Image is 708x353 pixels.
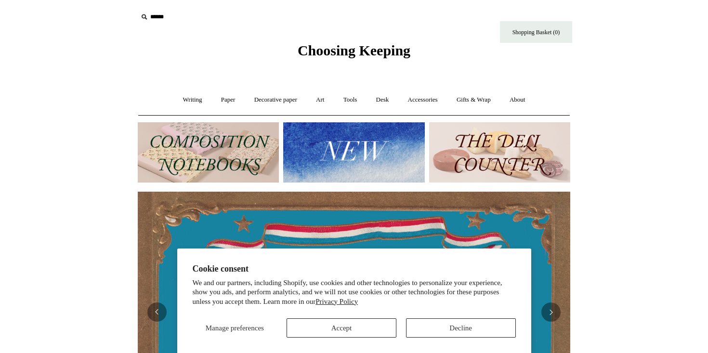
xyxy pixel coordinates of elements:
[192,318,277,338] button: Manage preferences
[298,42,410,58] span: Choosing Keeping
[315,298,358,305] a: Privacy Policy
[287,318,396,338] button: Accept
[193,264,516,274] h2: Cookie consent
[283,122,424,183] img: New.jpg__PID:f73bdf93-380a-4a35-bcfe-7823039498e1
[501,87,534,113] a: About
[367,87,398,113] a: Desk
[335,87,366,113] a: Tools
[541,302,561,322] button: Next
[500,21,572,43] a: Shopping Basket (0)
[448,87,499,113] a: Gifts & Wrap
[307,87,333,113] a: Art
[212,87,244,113] a: Paper
[206,324,264,332] span: Manage preferences
[174,87,211,113] a: Writing
[138,122,279,183] img: 202302 Composition ledgers.jpg__PID:69722ee6-fa44-49dd-a067-31375e5d54ec
[429,122,570,183] img: The Deli Counter
[193,278,516,307] p: We and our partners, including Shopify, use cookies and other technologies to personalize your ex...
[406,318,516,338] button: Decline
[298,50,410,57] a: Choosing Keeping
[246,87,306,113] a: Decorative paper
[399,87,446,113] a: Accessories
[147,302,167,322] button: Previous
